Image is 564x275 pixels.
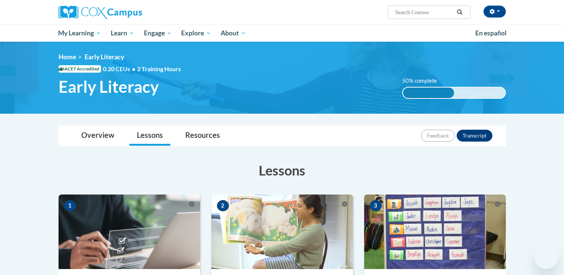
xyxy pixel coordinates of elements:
[394,8,454,17] input: Search Courses
[54,25,106,42] a: My Learning
[421,130,455,142] button: Feedback
[47,25,517,42] div: Main menu
[457,130,492,142] button: Transcript
[58,29,101,38] span: My Learning
[370,200,382,211] span: 3
[103,65,137,73] span: 0.20 CEUs
[59,53,76,61] a: Home
[534,245,558,269] iframe: Button to launch messaging window
[59,161,506,180] h3: Lessons
[211,195,353,269] img: Course Image
[74,126,122,146] a: Overview
[144,29,172,38] span: Engage
[59,77,159,97] span: Early Literacy
[181,29,211,38] span: Explore
[85,53,124,61] span: Early Literacy
[403,88,454,98] div: 50% complete
[129,126,170,146] a: Lessons
[137,65,181,72] span: 2 Training Hours
[178,126,227,146] a: Resources
[221,29,246,38] span: About
[132,65,135,72] span: •
[475,29,507,37] span: En español
[364,195,506,269] img: Course Image
[111,29,134,38] span: Learn
[106,25,139,42] a: Learn
[216,25,251,42] a: About
[59,6,200,19] a: Cox Campus
[59,195,200,269] img: Course Image
[402,77,445,85] label: 50% complete
[470,25,511,41] a: En español
[483,6,506,18] button: Account Settings
[64,200,76,211] span: 1
[456,10,463,15] i: 
[59,6,142,19] img: Cox Campus
[59,65,101,73] span: IACET Accredited
[176,25,216,42] a: Explore
[217,200,229,211] span: 2
[139,25,177,42] a: Engage
[454,8,465,17] button: Search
